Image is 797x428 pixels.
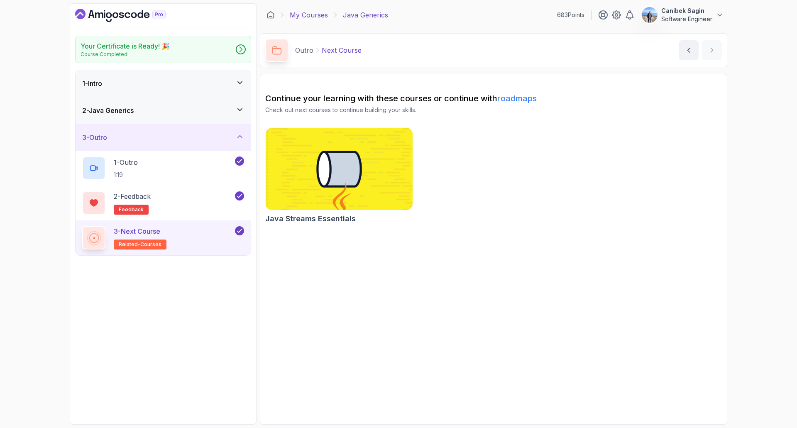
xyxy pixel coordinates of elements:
[557,11,584,19] p: 683 Points
[76,97,251,124] button: 2-Java Generics
[114,157,138,167] p: 1 - Outro
[81,41,170,51] h2: Your Certificate is Ready! 🎉
[82,157,244,180] button: 1-Outro1:19
[114,226,160,236] p: 3 - Next Course
[76,124,251,151] button: 3-Outro
[114,171,138,179] p: 1:19
[266,128,413,210] img: Java Streams Essentials card
[265,106,722,114] p: Check out next courses to continue building your skills.
[265,127,413,225] a: Java Streams Essentials cardJava Streams Essentials
[75,36,251,63] a: Your Certificate is Ready! 🎉Course Completed!
[322,45,362,55] p: Next Course
[119,241,161,248] span: related-courses
[265,93,722,104] h2: Continue your learning with these courses or continue with
[82,105,134,115] h3: 2 - Java Generics
[266,11,275,19] a: Dashboard
[119,206,144,213] span: feedback
[81,51,170,58] p: Course Completed!
[290,10,328,20] a: My Courses
[82,78,102,88] h3: 1 - Intro
[679,40,699,60] button: previous content
[343,10,388,20] p: Java Generics
[295,45,313,55] p: Outro
[82,191,244,215] button: 2-Feedbackfeedback
[75,9,185,22] a: Dashboard
[661,15,712,23] p: Software Engineer
[702,40,722,60] button: next content
[497,93,537,103] a: roadmaps
[642,7,658,23] img: user profile image
[661,7,712,15] p: Canibek Sagin
[114,191,151,201] p: 2 - Feedback
[76,70,251,97] button: 1-Intro
[265,213,356,225] h2: Java Streams Essentials
[82,132,107,142] h3: 3 - Outro
[641,7,724,23] button: user profile imageCanibek SaginSoftware Engineer
[82,226,244,249] button: 3-Next Courserelated-courses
